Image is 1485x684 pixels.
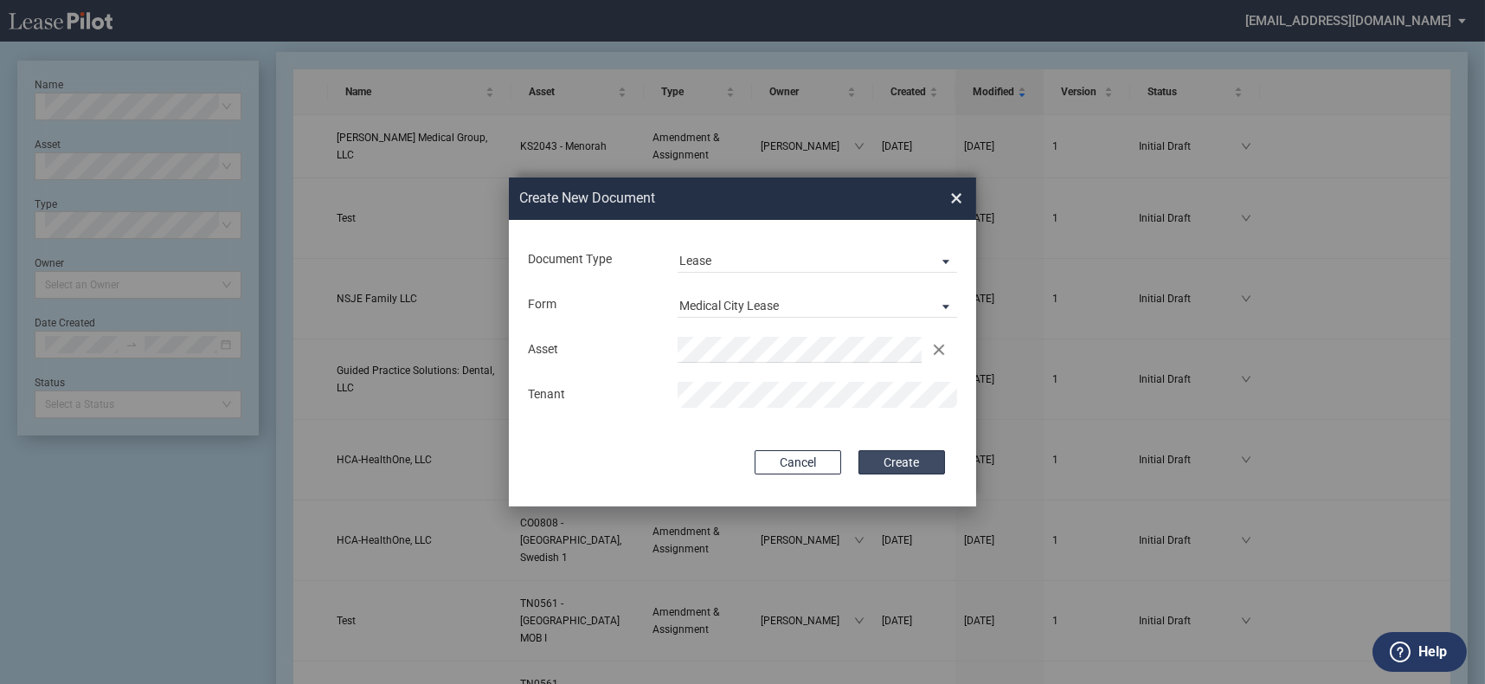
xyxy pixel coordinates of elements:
div: Asset [517,341,667,358]
div: Tenant [517,386,667,403]
button: Cancel [755,450,841,474]
div: Form [517,296,667,313]
md-select: Lease Form: Medical City Lease [678,292,957,318]
label: Help [1418,641,1447,663]
button: Create [858,450,945,474]
h2: Create New Document [519,189,888,208]
div: Medical City Lease [679,299,779,313]
md-select: Document Type: Lease [678,247,957,273]
span: × [950,184,962,212]
div: Lease [679,254,711,268]
div: Document Type [517,251,667,268]
md-dialog: Create New ... [509,177,976,507]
